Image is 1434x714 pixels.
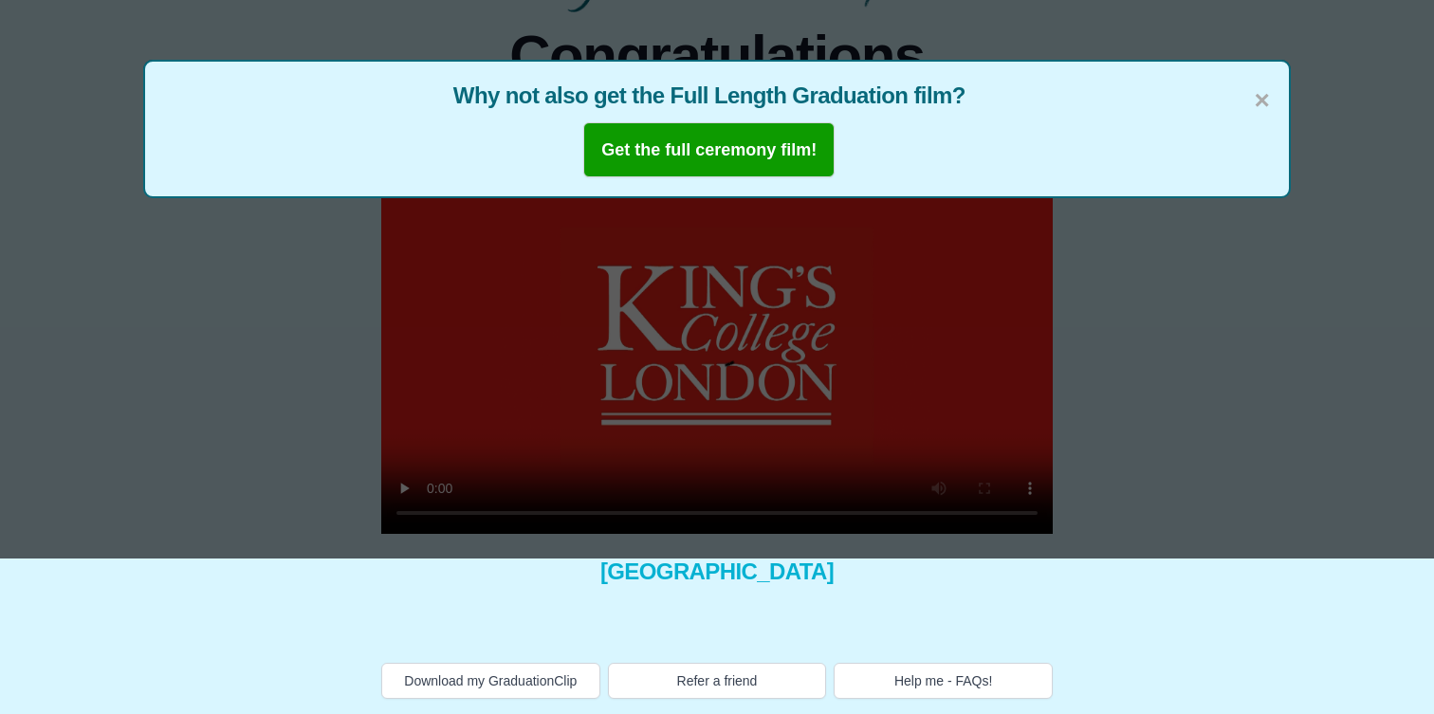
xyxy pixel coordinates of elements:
[583,122,835,177] button: Get the full ceremony film!
[381,663,600,699] button: Download my GraduationClip
[1254,81,1269,120] span: ×
[381,557,1053,587] span: [GEOGRAPHIC_DATA]
[834,663,1053,699] button: Help me - FAQs!
[164,81,1270,111] span: Why not also get the Full Length Graduation film?
[601,140,817,159] b: Get the full ceremony film!
[608,663,827,699] button: Refer a friend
